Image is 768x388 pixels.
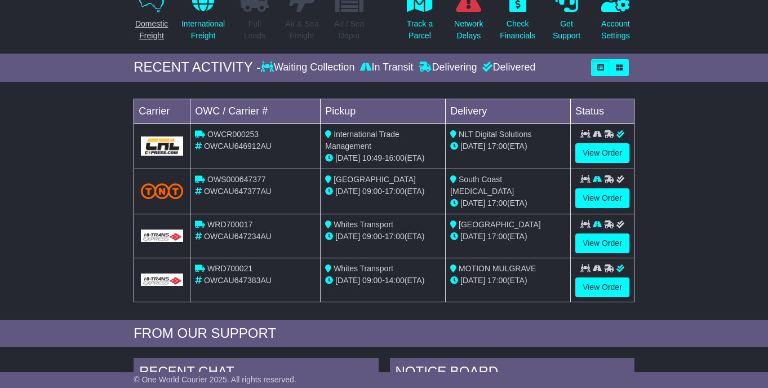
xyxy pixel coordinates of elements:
span: 17:00 [487,276,507,285]
div: Delivered [480,61,535,74]
div: - (ETA) [325,186,441,197]
p: Domestic Freight [135,18,168,42]
span: Whites Transport [334,264,393,273]
span: 16:00 [385,153,405,162]
span: [DATE] [335,232,360,241]
span: 09:00 [362,276,382,285]
span: [DATE] [460,142,485,151]
img: GetCarrierServiceLogo [141,136,183,156]
span: NLT Digital Solutions [459,130,531,139]
span: OWCAU646912AU [204,142,272,151]
div: - (ETA) [325,231,441,242]
td: OWC / Carrier # [190,99,321,124]
div: (ETA) [450,140,566,152]
span: OWCAU647234AU [204,232,272,241]
a: View Order [575,277,629,297]
span: [GEOGRAPHIC_DATA] [334,175,416,184]
p: Full Loads [241,18,269,42]
span: 17:00 [385,232,405,241]
span: [DATE] [460,199,485,208]
span: WRD700017 [207,220,252,229]
span: [DATE] [335,187,360,196]
span: 17:00 [487,232,507,241]
a: View Order [575,143,629,163]
span: 09:00 [362,187,382,196]
p: Air & Sea Freight [285,18,318,42]
span: [DATE] [335,276,360,285]
span: OWCR000253 [207,130,259,139]
span: 14:00 [385,276,405,285]
span: 17:00 [487,199,507,208]
div: - (ETA) [325,275,441,286]
span: Whites Transport [334,220,393,229]
td: Pickup [321,99,446,124]
a: View Order [575,188,629,208]
td: Carrier [134,99,190,124]
div: Waiting Collection [261,61,357,74]
div: Delivering [416,61,480,74]
img: GetCarrierServiceLogo [141,230,183,242]
div: (ETA) [450,197,566,209]
span: OWCAU647377AU [204,187,272,196]
div: - (ETA) [325,152,441,164]
p: Account Settings [601,18,630,42]
span: South Coast [MEDICAL_DATA] [450,175,514,196]
span: OWCAU647383AU [204,276,272,285]
p: Check Financials [500,18,535,42]
div: In Transit [357,61,416,74]
span: [DATE] [460,276,485,285]
span: [DATE] [335,153,360,162]
span: MOTION MULGRAVE [459,264,536,273]
td: Status [571,99,634,124]
div: RECENT ACTIVITY - [134,59,261,76]
span: 10:49 [362,153,382,162]
div: (ETA) [450,275,566,286]
span: 17:00 [487,142,507,151]
span: 17:00 [385,187,405,196]
a: View Order [575,233,629,253]
p: International Freight [181,18,225,42]
img: TNT_Domestic.png [141,183,183,199]
span: [DATE] [460,232,485,241]
td: Delivery [446,99,571,124]
div: (ETA) [450,231,566,242]
p: Get Support [553,18,580,42]
img: GetCarrierServiceLogo [141,274,183,286]
span: [GEOGRAPHIC_DATA] [459,220,541,229]
span: International Trade Management [325,130,399,151]
span: WRD700021 [207,264,252,273]
p: Network Delays [454,18,483,42]
p: Track a Parcel [407,18,433,42]
span: 09:00 [362,232,382,241]
span: © One World Courier 2025. All rights reserved. [134,375,296,384]
p: Air / Sea Depot [334,18,365,42]
div: FROM OUR SUPPORT [134,325,634,342]
span: OWS000647377 [207,175,266,184]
